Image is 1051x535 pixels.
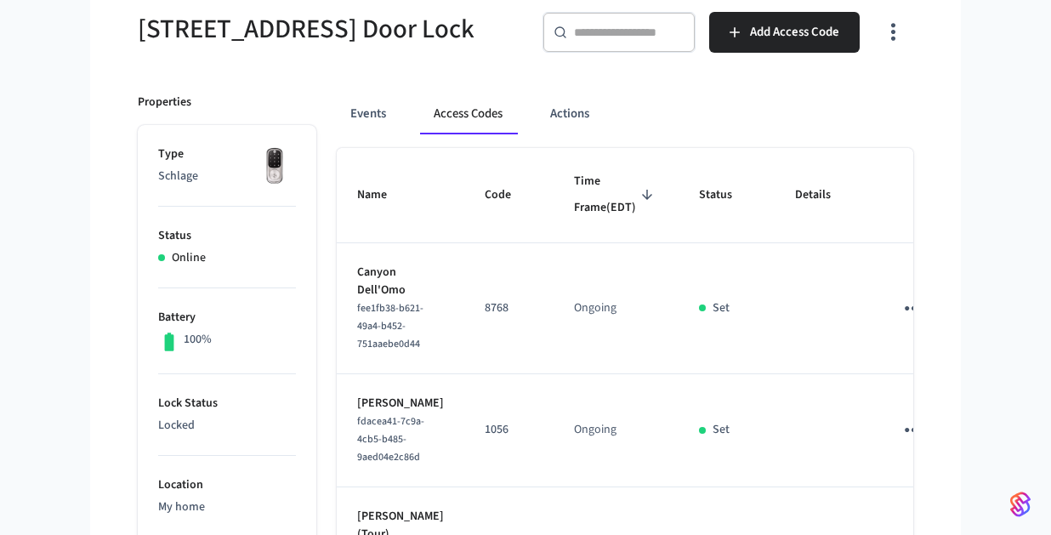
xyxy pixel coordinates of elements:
[537,94,603,134] button: Actions
[357,414,424,464] span: fdacea41-7c9a-4cb5-b485-9aed04e2c86d
[337,94,913,134] div: ant example
[713,421,730,439] p: Set
[554,374,679,487] td: Ongoing
[253,145,296,188] img: Yale Assure Touchscreen Wifi Smart Lock, Satin Nickel, Front
[485,182,533,208] span: Code
[357,301,423,351] span: fee1fb38-b621-49a4-b452-751aaebe0d44
[750,21,839,43] span: Add Access Code
[713,299,730,317] p: Set
[709,12,860,53] button: Add Access Code
[795,182,853,208] span: Details
[158,417,296,435] p: Locked
[420,94,516,134] button: Access Codes
[554,243,679,374] td: Ongoing
[485,421,533,439] p: 1056
[1010,491,1031,518] img: SeamLogoGradient.69752ec5.svg
[357,182,409,208] span: Name
[485,299,533,317] p: 8768
[158,498,296,516] p: My home
[184,331,212,349] p: 100%
[158,476,296,494] p: Location
[138,12,515,47] h5: [STREET_ADDRESS] Door Lock
[357,264,444,299] p: Canyon Dell'Omo
[158,168,296,185] p: Schlage
[158,309,296,327] p: Battery
[158,395,296,413] p: Lock Status
[337,94,400,134] button: Events
[138,94,191,111] p: Properties
[172,249,206,267] p: Online
[158,145,296,163] p: Type
[574,168,658,222] span: Time Frame(EDT)
[357,395,444,413] p: [PERSON_NAME]
[158,227,296,245] p: Status
[699,182,754,208] span: Status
